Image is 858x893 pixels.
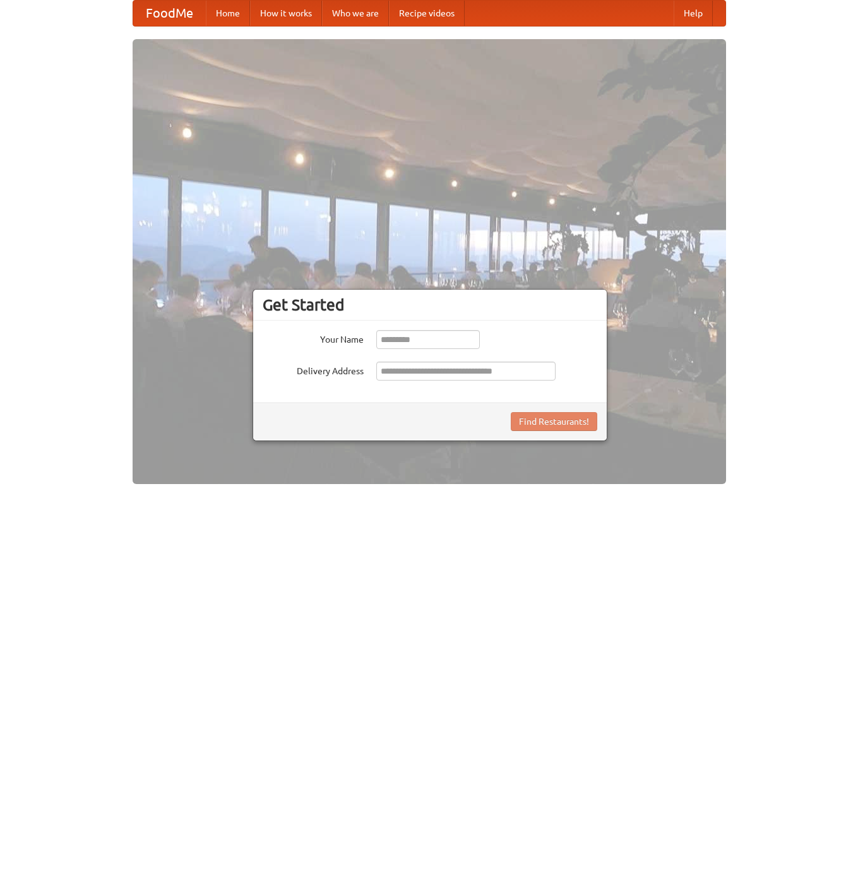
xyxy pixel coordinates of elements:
[133,1,206,26] a: FoodMe
[250,1,322,26] a: How it works
[206,1,250,26] a: Home
[674,1,713,26] a: Help
[263,295,597,314] h3: Get Started
[389,1,465,26] a: Recipe videos
[263,330,364,346] label: Your Name
[263,362,364,377] label: Delivery Address
[511,412,597,431] button: Find Restaurants!
[322,1,389,26] a: Who we are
